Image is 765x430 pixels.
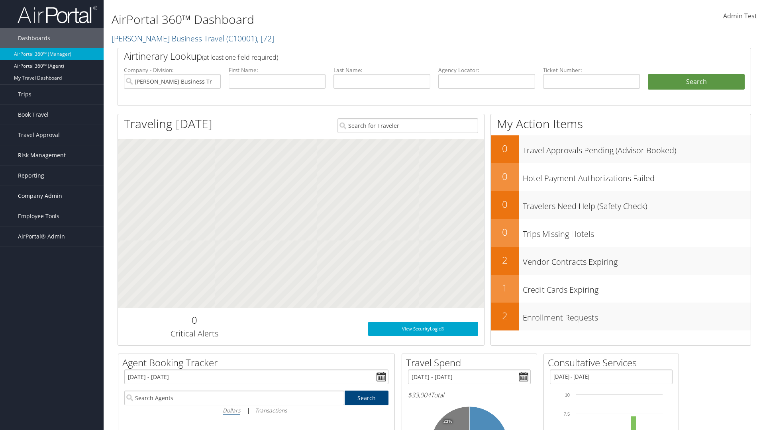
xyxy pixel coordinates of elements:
[223,407,240,414] i: Dollars
[443,419,452,424] tspan: 23%
[18,186,62,206] span: Company Admin
[368,322,478,336] a: View SecurityLogic®
[255,407,287,414] i: Transactions
[491,135,751,163] a: 0Travel Approvals Pending (Advisor Booked)
[523,308,751,323] h3: Enrollment Requests
[491,163,751,191] a: 0Hotel Payment Authorizations Failed
[202,53,278,62] span: (at least one field required)
[491,303,751,330] a: 2Enrollment Requests
[523,169,751,184] h3: Hotel Payment Authorizations Failed
[491,197,519,211] h2: 0
[491,281,519,295] h2: 1
[112,33,274,44] a: [PERSON_NAME] Business Travel
[491,309,519,322] h2: 2
[124,328,265,339] h3: Critical Alerts
[18,84,31,104] span: Trips
[523,252,751,268] h3: Vendor Contracts Expiring
[18,105,49,125] span: Book Travel
[18,206,59,226] span: Employee Tools
[723,4,757,29] a: Admin Test
[523,280,751,295] h3: Credit Cards Expiring
[124,391,344,405] input: Search Agents
[648,74,745,90] button: Search
[18,5,97,24] img: airportal-logo.png
[491,219,751,247] a: 0Trips Missing Hotels
[229,66,326,74] label: First Name:
[124,66,221,74] label: Company - Division:
[124,49,692,63] h2: Airtinerary Lookup
[408,391,431,399] span: $33,004
[548,356,679,369] h2: Consultative Services
[112,11,542,28] h1: AirPortal 360™ Dashboard
[565,393,570,397] tspan: 10
[438,66,535,74] label: Agency Locator:
[124,313,265,327] h2: 0
[491,170,519,183] h2: 0
[345,391,389,405] a: Search
[226,33,257,44] span: ( C10001 )
[18,166,44,186] span: Reporting
[122,356,394,369] h2: Agent Booking Tracker
[491,253,519,267] h2: 2
[564,412,570,416] tspan: 7.5
[18,125,60,145] span: Travel Approval
[723,12,757,20] span: Admin Test
[523,197,751,212] h3: Travelers Need Help (Safety Check)
[543,66,640,74] label: Ticket Number:
[18,145,66,165] span: Risk Management
[491,115,751,132] h1: My Action Items
[523,225,751,240] h3: Trips Missing Hotels
[491,142,519,155] h2: 0
[523,141,751,156] h3: Travel Approvals Pending (Advisor Booked)
[491,191,751,219] a: 0Travelers Need Help (Safety Check)
[337,118,478,133] input: Search for Traveler
[18,227,65,246] span: AirPortal® Admin
[491,275,751,303] a: 1Credit Cards Expiring
[18,28,50,48] span: Dashboards
[333,66,430,74] label: Last Name:
[124,405,388,415] div: |
[491,247,751,275] a: 2Vendor Contracts Expiring
[491,225,519,239] h2: 0
[257,33,274,44] span: , [ 72 ]
[406,356,537,369] h2: Travel Spend
[408,391,531,399] h6: Total
[124,115,212,132] h1: Traveling [DATE]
